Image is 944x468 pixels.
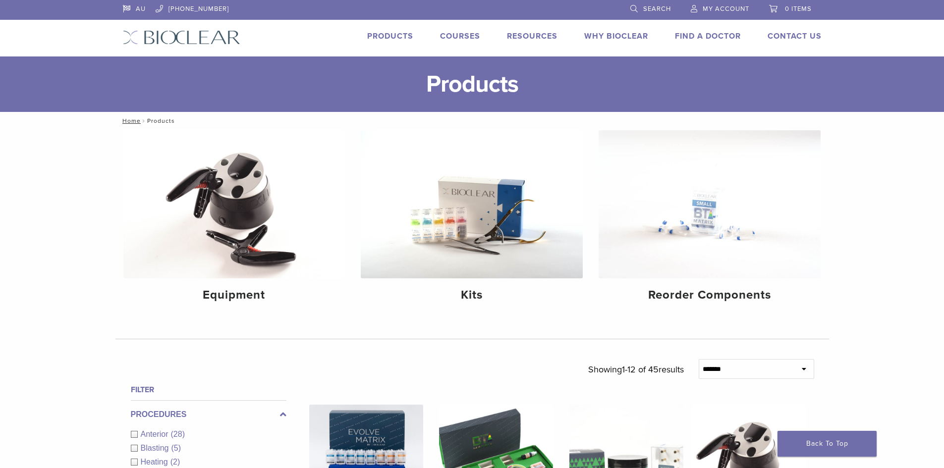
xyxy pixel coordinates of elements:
span: (28) [171,430,185,438]
span: 1-12 of 45 [622,364,659,375]
p: Showing results [588,359,684,380]
span: 0 items [785,5,812,13]
label: Procedures [131,409,286,420]
a: Why Bioclear [584,31,648,41]
span: Search [643,5,671,13]
span: Anterior [141,430,171,438]
img: Bioclear [123,30,240,45]
a: Courses [440,31,480,41]
a: Home [119,117,141,124]
h4: Filter [131,384,286,396]
img: Equipment [123,130,345,278]
a: Reorder Components [599,130,821,311]
a: Kits [361,130,583,311]
span: My Account [703,5,749,13]
img: Kits [361,130,583,278]
a: Equipment [123,130,345,311]
h4: Equipment [131,286,337,304]
h4: Kits [369,286,575,304]
a: Resources [507,31,557,41]
span: Heating [141,458,170,466]
a: Contact Us [768,31,822,41]
a: Products [367,31,413,41]
span: / [141,118,147,123]
nav: Products [115,112,829,130]
img: Reorder Components [599,130,821,278]
span: (5) [171,444,181,452]
h4: Reorder Components [607,286,813,304]
span: (2) [170,458,180,466]
a: Back To Top [777,431,877,457]
span: Blasting [141,444,171,452]
a: Find A Doctor [675,31,741,41]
